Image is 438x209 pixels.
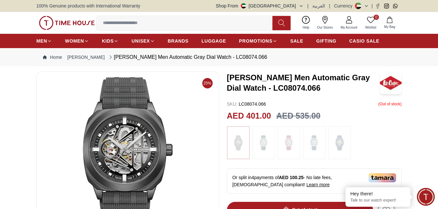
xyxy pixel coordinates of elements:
[202,35,226,47] a: LUGGAGE
[374,15,379,20] span: 0
[306,129,322,156] img: ...
[315,25,335,30] span: Our Stores
[329,3,330,9] span: |
[369,173,396,182] img: Tamara
[332,129,348,156] img: ...
[256,129,272,156] img: ...
[168,38,189,44] span: BRANDS
[202,78,213,88] span: 25%
[107,53,267,61] div: [PERSON_NAME] Men Automatic Gray Dial Watch - LC08074.066
[230,129,246,156] img: ...
[375,4,380,8] a: Facebook
[316,35,336,47] a: GIFTING
[227,101,266,107] p: LC08074.066
[102,35,119,47] a: KIDS
[307,182,330,187] span: Learn more
[168,35,189,47] a: BRANDS
[36,3,140,9] span: 100% Genuine products with International Warranty
[216,3,304,9] button: Shop From[GEOGRAPHIC_DATA]
[227,72,380,93] h3: [PERSON_NAME] Men Automatic Gray Dial Watch - LC08074.066
[227,101,238,107] span: SKU :
[384,4,389,8] a: Instagram
[334,3,355,9] div: Currency
[349,35,380,47] a: CASIO SALE
[131,38,150,44] span: UNISEX
[338,25,360,30] span: My Account
[202,38,226,44] span: LUGGAGE
[393,4,398,8] a: Whatsapp
[299,15,313,31] a: Help
[307,3,309,9] span: |
[380,15,399,31] button: My Bag
[227,168,402,194] div: Or split in 4 payments of - No late fees, [DEMOGRAPHIC_DATA] compliant!
[276,110,320,122] h3: AED 535.00
[361,15,380,31] a: 0Wishlist
[300,25,312,30] span: Help
[316,38,336,44] span: GIFTING
[349,38,380,44] span: CASIO SALE
[131,35,155,47] a: UNISEX
[39,16,95,30] img: ...
[227,110,271,122] h2: AED 401.00
[67,54,105,60] a: [PERSON_NAME]
[290,35,303,47] a: SALE
[290,38,303,44] span: SALE
[350,198,406,203] p: Talk to our watch expert!
[43,54,62,60] a: Home
[382,24,398,29] span: My Bag
[36,38,47,44] span: MEN
[239,35,277,47] a: PROMOTIONS
[363,25,379,30] span: Wishlist
[312,3,325,9] button: العربية
[417,188,435,206] div: Chat Widget
[281,129,297,156] img: ...
[380,72,402,94] img: LEE COOPER Men Automatic Gray Dial Watch - LC08074.066
[241,3,246,8] img: United Arab Emirates
[279,175,304,180] span: AED 100.25
[371,3,373,9] span: |
[36,35,52,47] a: MEN
[350,190,406,197] div: Hey there!
[65,35,89,47] a: WOMEN
[65,38,84,44] span: WOMEN
[239,38,272,44] span: PROMOTIONS
[313,15,337,31] a: Our Stores
[378,101,402,107] p: ( Out of stock )
[102,38,114,44] span: KIDS
[36,48,402,66] nav: Breadcrumb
